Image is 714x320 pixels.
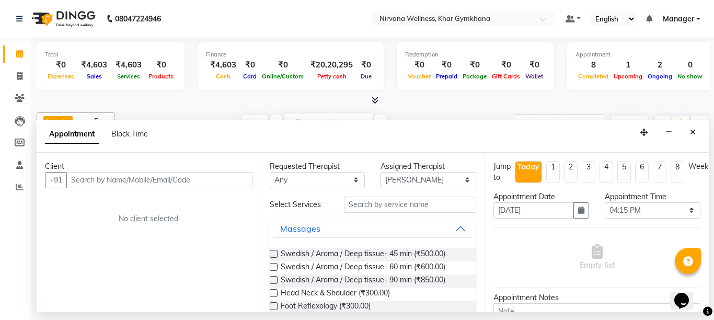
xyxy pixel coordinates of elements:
span: Card [240,73,259,80]
div: ₹4,603 [206,59,240,71]
span: Online/Custom [259,73,306,80]
div: ₹0 [460,59,489,71]
span: Sales [84,73,105,80]
div: ₹0 [146,59,176,71]
input: Search by Name/Mobile/Email/Code [66,172,252,188]
span: Ishrat [47,117,65,125]
span: Today [242,115,268,131]
span: Gift Cards [489,73,523,80]
li: 7 [653,161,666,183]
span: Cash [213,73,233,80]
div: Appointment [575,50,705,59]
img: logo [27,4,98,33]
button: Massages [274,219,473,238]
div: Appointment Time [605,191,700,202]
span: Wallet [523,73,546,80]
li: 2 [564,161,578,183]
div: ₹0 [240,59,259,71]
button: ADD NEW [612,116,648,130]
div: 0 [675,59,705,71]
div: ₹0 [45,59,77,71]
span: Services [114,73,143,80]
li: 6 [635,161,649,183]
div: Today [517,162,539,173]
div: 1 [611,59,645,71]
li: 1 [546,161,560,183]
span: Package [460,73,489,80]
b: 08047224946 [115,4,161,33]
div: ₹0 [523,59,546,71]
input: 2025-09-03 [317,115,369,131]
div: 8 [575,59,611,71]
div: ₹0 [259,59,306,71]
button: +91 [45,172,67,188]
div: No client selected [70,213,227,224]
span: No show [675,73,705,80]
iframe: chat widget [670,278,704,310]
span: Completed [575,73,611,80]
input: yyyy-mm-dd [493,202,574,219]
div: ₹0 [433,59,460,71]
div: Total [45,50,176,59]
div: ₹0 [357,59,375,71]
span: Foot Reflexology (₹300.00) [281,301,371,314]
div: Client [45,161,252,172]
li: 4 [600,161,613,183]
span: Petty cash [315,73,349,80]
span: Products [146,73,176,80]
div: Weeks [688,161,712,172]
span: Voucher [405,73,433,80]
span: Swedish / Aroma / Deep tissue- 90 min (₹850.00) [281,275,445,288]
span: Head Neck & Shoulder (₹300.00) [281,288,390,301]
span: Swedish / Aroma / Deep tissue- 45 min (₹500.00) [281,248,445,261]
span: Due [358,73,374,80]
div: Select Services [262,199,336,210]
li: 8 [671,161,684,183]
input: Search Appointment [514,115,605,131]
div: ₹20,20,295 [306,59,357,71]
input: Search by service name [344,197,477,213]
div: Finance [206,50,375,59]
span: Manager [663,14,694,25]
li: 5 [617,161,631,183]
span: Swedish / Aroma / Deep tissue- 60 min (₹600.00) [281,261,445,275]
span: Wed [292,119,317,127]
li: 3 [582,161,595,183]
span: Upcoming [611,73,645,80]
div: Jump to [493,161,511,183]
span: ADD NEW [614,119,645,127]
div: Appointment Date [493,191,589,202]
button: Close [685,124,700,141]
div: ₹0 [489,59,523,71]
span: Ongoing [645,73,675,80]
span: Empty list [580,244,615,271]
div: ₹0 [405,59,433,71]
div: Redemption [405,50,546,59]
span: Expenses [45,73,77,80]
span: Prepaid [433,73,460,80]
div: 2 [645,59,675,71]
div: Appointment Notes [493,292,700,303]
a: x [65,117,70,125]
div: Assigned Therapist [381,161,476,172]
span: Block Time [111,129,148,139]
span: Appointment [45,125,99,144]
span: +5 [90,117,106,125]
div: ₹4,603 [111,59,146,71]
div: Massages [280,222,320,235]
div: ₹4,603 [77,59,111,71]
div: Requested Therapist [270,161,365,172]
